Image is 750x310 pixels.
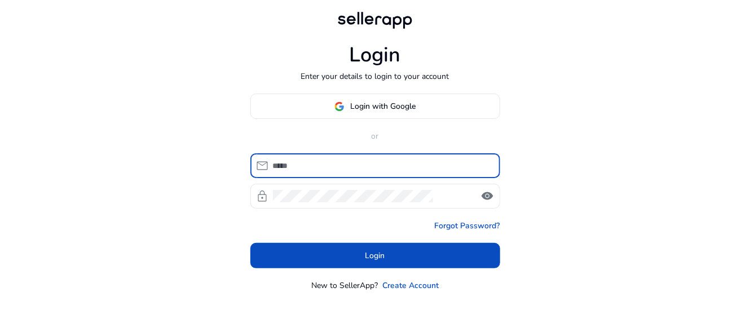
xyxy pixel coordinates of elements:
[256,159,270,172] span: mail
[250,130,500,142] p: or
[382,280,439,291] a: Create Account
[301,70,449,82] p: Enter your details to login to your account
[334,101,345,112] img: google-logo.svg
[365,250,385,262] span: Login
[350,43,401,67] h1: Login
[256,189,270,203] span: lock
[250,243,500,268] button: Login
[350,100,416,112] span: Login with Google
[311,280,378,291] p: New to SellerApp?
[250,94,500,119] button: Login with Google
[435,220,500,232] a: Forgot Password?
[481,189,495,203] span: visibility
